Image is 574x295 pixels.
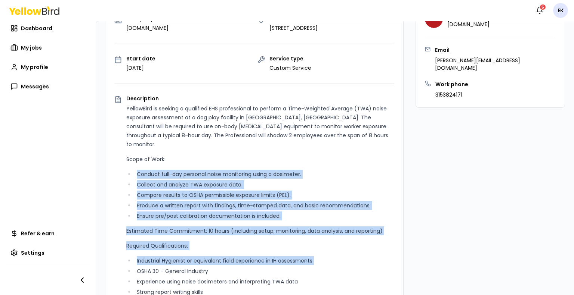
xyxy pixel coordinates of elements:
a: Refer & earn [6,226,90,241]
p: YellowBird is seeking a qualified EHS professional to perform a Time-Weighted Average (TWA) noise... [126,104,394,149]
p: Custom Service [269,64,311,72]
li: Experience using noise dosimeters and interpreting TWA data [135,277,394,286]
a: Dashboard [6,21,90,36]
a: Messages [6,79,90,94]
div: 5 [539,4,546,10]
p: Service type [269,56,311,61]
li: Industrial Hygienist or equivalent field experience in IH assessments [135,256,394,265]
h3: Work phone [435,81,468,88]
p: Location [269,16,318,21]
a: Settings [6,245,90,260]
p: Company [126,16,169,21]
li: OSHA 30 – General Industry [135,267,394,276]
p: Estimated Time Commitment: 10 hours (including setup, monitoring, data analysis, and reporting) [126,226,394,235]
p: [DOMAIN_NAME] [126,24,169,32]
span: My jobs [21,44,42,51]
p: [DOMAIN_NAME] [447,21,492,28]
li: Produce a written report with findings, time-stamped data, and basic recommendations. [135,201,394,210]
button: 5 [532,3,547,18]
p: [PERSON_NAME][EMAIL_ADDRESS][DOMAIN_NAME] [435,57,556,72]
span: Settings [21,249,44,257]
p: Description [126,96,394,101]
span: Messages [21,83,49,90]
span: My profile [21,63,48,71]
p: Scope of Work: [126,155,394,164]
p: 3153824171 [435,91,468,98]
li: Compare results to OSHA permissible exposure limits (PEL). [135,191,394,200]
span: Refer & earn [21,230,55,237]
p: [STREET_ADDRESS] [269,24,318,32]
span: EK [553,3,568,18]
h3: Email [435,46,556,54]
a: My profile [6,60,90,75]
li: Collect and analyze TWA exposure data. [135,180,394,189]
p: [DATE] [126,64,155,72]
p: Start date [126,56,155,61]
span: Dashboard [21,25,52,32]
a: My jobs [6,40,90,55]
li: Conduct full-day personal noise monitoring using a dosimeter. [135,170,394,179]
li: Ensure pre/post calibration documentation is included. [135,211,394,220]
p: Required Qualifications: [126,241,394,250]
